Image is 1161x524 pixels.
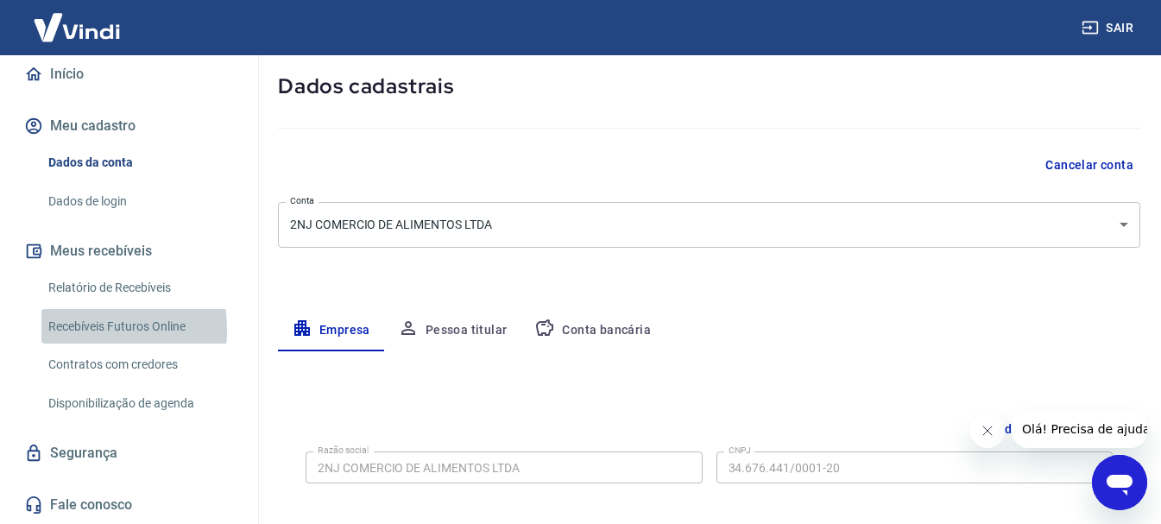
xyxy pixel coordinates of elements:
a: Início [21,55,237,93]
iframe: Botão para abrir a janela de mensagens [1092,455,1147,510]
span: Olá! Precisa de ajuda? [10,12,145,26]
a: Relatório de Recebíveis [41,270,237,306]
img: Vindi [21,1,133,54]
a: Fale conosco [21,486,237,524]
iframe: Fechar mensagem [970,414,1005,448]
button: Meus recebíveis [21,232,237,270]
label: CNPJ [729,444,751,457]
button: Empresa [278,310,384,351]
button: Conta bancária [521,310,665,351]
iframe: Mensagem da empresa [1012,410,1147,448]
div: 2NJ COMERCIO DE ALIMENTOS LTDA [278,202,1140,248]
a: Segurança [21,434,237,472]
a: Dados de login [41,184,237,219]
a: Dados da conta [41,145,237,180]
button: Pessoa titular [384,310,521,351]
a: Contratos com credores [41,347,237,382]
label: Conta [290,194,314,207]
h5: Dados cadastrais [278,73,1140,100]
a: Recebíveis Futuros Online [41,309,237,344]
button: Sair [1078,12,1140,44]
label: Razão social [318,444,369,457]
button: Meu cadastro [21,107,237,145]
button: Cancelar conta [1038,149,1140,181]
a: Disponibilização de agenda [41,386,237,421]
